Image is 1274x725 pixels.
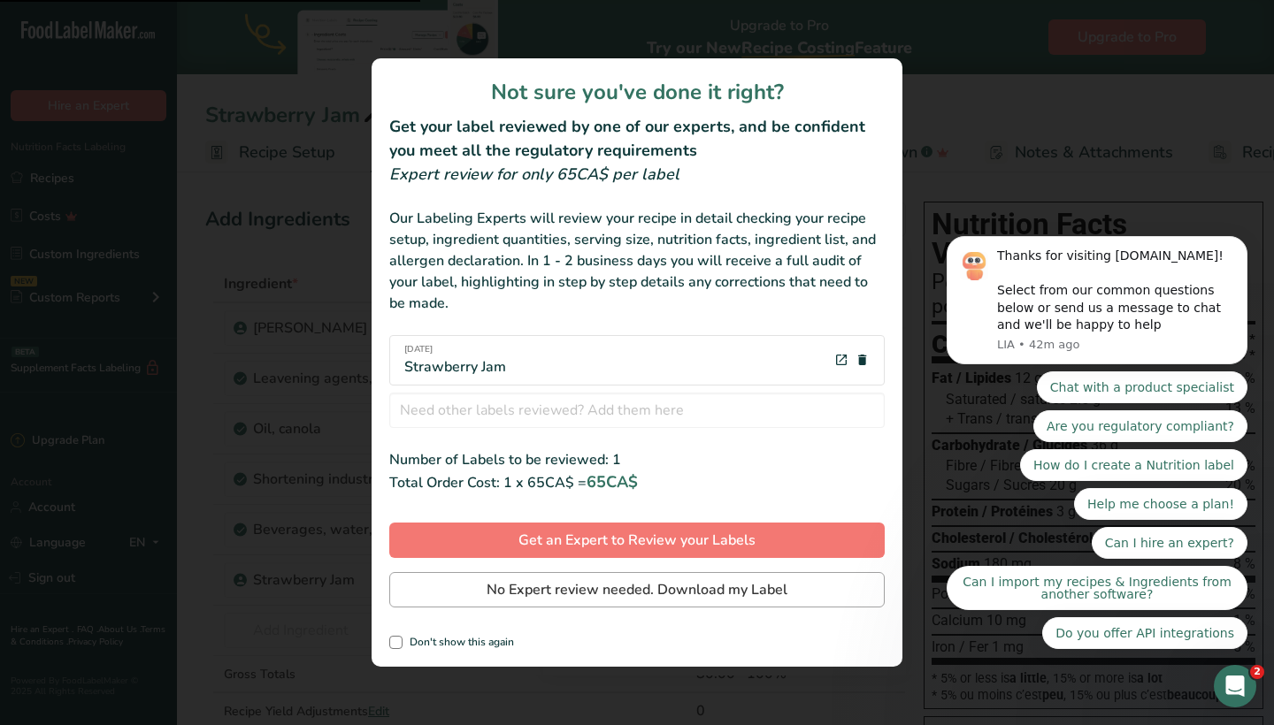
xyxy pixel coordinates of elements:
span: Don't show this again [403,636,514,649]
span: Get an Expert to Review your Labels [518,530,756,551]
button: No Expert review needed. Download my Label [389,572,885,607]
div: Number of Labels to be reviewed: 1 [389,449,885,470]
button: Get an Expert to Review your Labels [389,523,885,558]
div: Strawberry Jam [404,343,506,378]
input: Need other labels reviewed? Add them here [389,393,885,428]
div: Our Labeling Experts will review your recipe in detail checking your recipe setup, ingredient qua... [389,208,885,314]
div: Expert review for only 65CA$ per label [389,163,885,187]
span: 65CA$ [587,471,638,492]
div: Total Order Cost: 1 x 65CA$ = [389,470,885,494]
h1: Not sure you've done it right? [389,76,885,108]
iframe: Intercom live chat [1214,665,1256,707]
span: No Expert review needed. Download my Label [487,579,787,600]
span: 2 [1250,665,1264,679]
h2: Get your label reviewed by one of our experts, and be confident you meet all the regulatory requi... [389,115,885,163]
span: [DATE] [404,343,506,356]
